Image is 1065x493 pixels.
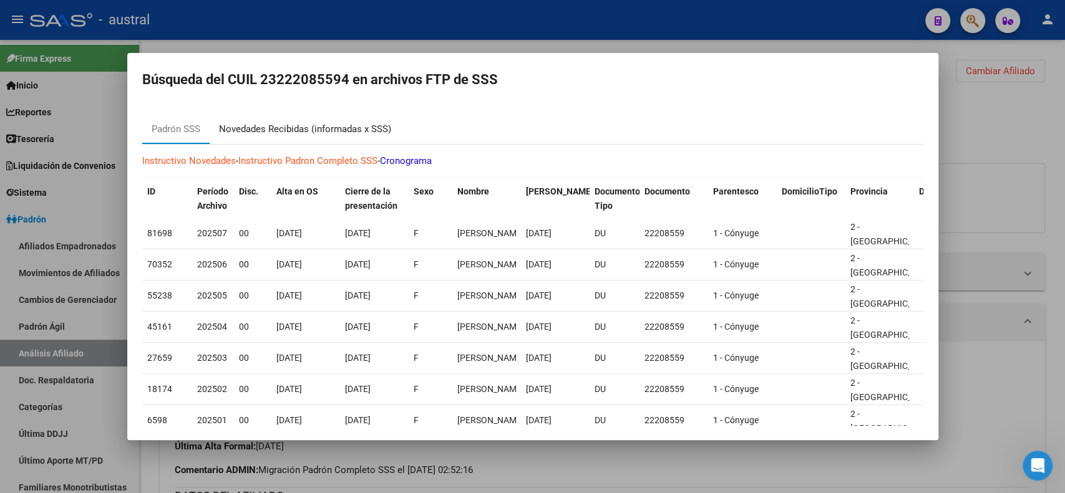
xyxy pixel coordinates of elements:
[1023,451,1053,481] iframe: Intercom live chat
[526,322,552,332] span: [DATE]
[850,222,935,246] span: 2 - [GEOGRAPHIC_DATA]
[414,322,419,332] span: F
[595,289,635,303] div: DU
[276,322,302,332] span: [DATE]
[526,353,552,363] span: [DATE]
[142,154,923,168] p: - -
[595,382,635,396] div: DU
[345,322,371,332] span: [DATE]
[147,415,167,425] span: 6598
[777,178,845,219] datatable-header-cell: DomicilioTipo
[457,259,524,269] span: FIGUEROA IRMA LILIANA
[239,382,266,396] div: 00
[644,382,703,396] div: 22208559
[414,259,419,269] span: F
[147,186,155,196] span: ID
[526,384,552,394] span: [DATE]
[276,290,302,300] span: [DATE]
[639,178,708,219] datatable-header-cell: Documento
[239,351,266,365] div: 00
[197,259,227,269] span: 202506
[713,186,759,196] span: Parentesco
[521,178,590,219] datatable-header-cell: Fecha Nac.
[414,384,419,394] span: F
[713,228,759,238] span: 1 - Cónyuge
[850,253,935,277] span: 2 - [GEOGRAPHIC_DATA]
[234,178,271,219] datatable-header-cell: Disc.
[276,186,318,196] span: Alta en OS
[239,413,266,428] div: 00
[197,228,227,238] span: 202507
[147,228,172,238] span: 81698
[414,290,419,300] span: F
[197,186,228,211] span: Período Archivo
[457,384,524,394] span: FIGUEROA IRMA LILIANA
[142,68,923,92] h2: Búsqueda del CUIL 23222085594 en archivos FTP de SSS
[276,353,302,363] span: [DATE]
[595,257,635,272] div: DU
[345,353,371,363] span: [DATE]
[192,178,234,219] datatable-header-cell: Período Archivo
[526,228,552,238] span: [DATE]
[345,415,371,425] span: [DATE]
[457,186,489,196] span: Nombre
[345,186,397,211] span: Cierre de la presentación
[644,186,690,196] span: Documento
[595,320,635,334] div: DU
[147,384,172,394] span: 18174
[644,413,703,428] div: 22208559
[276,228,302,238] span: [DATE]
[414,353,419,363] span: F
[919,186,976,196] span: Departamento
[595,186,640,211] span: Documento Tipo
[457,228,524,238] span: FIGUEROA IRMA LILIANA
[713,353,759,363] span: 1 - Cónyuge
[457,290,524,300] span: FIGUEROA IRMA LILIANA
[850,186,888,196] span: Provincia
[713,290,759,300] span: 1 - Cónyuge
[595,226,635,241] div: DU
[239,257,266,272] div: 00
[340,178,409,219] datatable-header-cell: Cierre de la presentación
[380,155,432,166] a: Cronograma
[197,415,227,425] span: 202501
[345,228,371,238] span: [DATE]
[850,378,935,402] span: 2 - [GEOGRAPHIC_DATA]
[409,178,452,219] datatable-header-cell: Sexo
[147,290,172,300] span: 55238
[239,320,266,334] div: 00
[197,384,227,394] span: 202502
[147,259,172,269] span: 70352
[595,413,635,428] div: DU
[345,384,371,394] span: [DATE]
[276,259,302,269] span: [DATE]
[644,351,703,365] div: 22208559
[414,186,434,196] span: Sexo
[414,228,419,238] span: F
[239,289,266,303] div: 00
[197,290,227,300] span: 202505
[276,384,302,394] span: [DATE]
[845,178,914,219] datatable-header-cell: Provincia
[850,284,935,309] span: 2 - [GEOGRAPHIC_DATA]
[414,415,419,425] span: F
[345,290,371,300] span: [DATE]
[238,155,377,166] a: Instructivo Padron Completo SSS
[457,322,524,332] span: FIGUEROA IRMA LILIANA
[526,415,552,425] span: [DATE]
[142,155,236,166] a: Instructivo Novedades
[197,322,227,332] span: 202504
[713,322,759,332] span: 1 - Cónyuge
[271,178,340,219] datatable-header-cell: Alta en OS
[708,178,777,219] datatable-header-cell: Parentesco
[457,415,524,425] span: FIGUEROA IRMA LILIANA
[850,315,935,340] span: 2 - [GEOGRAPHIC_DATA]
[147,353,172,363] span: 27659
[644,226,703,241] div: 22208559
[713,384,759,394] span: 1 - Cónyuge
[239,226,266,241] div: 00
[595,351,635,365] div: DU
[219,122,391,136] div: Novedades Recibidas (informadas x SSS)
[713,259,759,269] span: 1 - Cónyuge
[782,186,837,196] span: DomicilioTipo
